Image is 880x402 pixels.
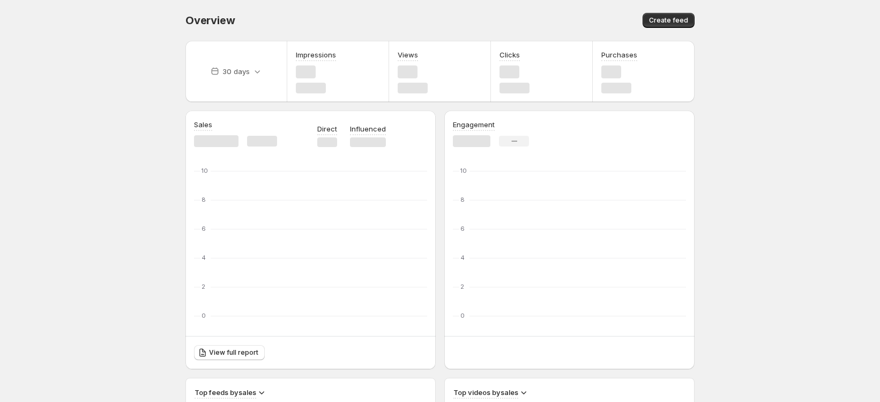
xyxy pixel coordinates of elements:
[202,254,206,261] text: 4
[222,66,250,77] p: 30 days
[460,312,465,319] text: 0
[209,348,258,357] span: View full report
[296,49,336,60] h3: Impressions
[460,283,464,290] text: 2
[601,49,637,60] h3: Purchases
[453,119,495,130] h3: Engagement
[460,254,465,261] text: 4
[202,196,206,203] text: 8
[317,123,337,134] p: Direct
[460,196,465,203] text: 8
[453,387,518,398] h3: Top videos by sales
[185,14,235,27] span: Overview
[460,225,465,232] text: 6
[194,119,212,130] h3: Sales
[202,167,208,174] text: 10
[649,16,688,25] span: Create feed
[460,167,467,174] text: 10
[499,49,520,60] h3: Clicks
[194,345,265,360] a: View full report
[643,13,695,28] button: Create feed
[350,123,386,134] p: Influenced
[202,312,206,319] text: 0
[398,49,418,60] h3: Views
[202,283,205,290] text: 2
[202,225,206,232] text: 6
[195,387,256,398] h3: Top feeds by sales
